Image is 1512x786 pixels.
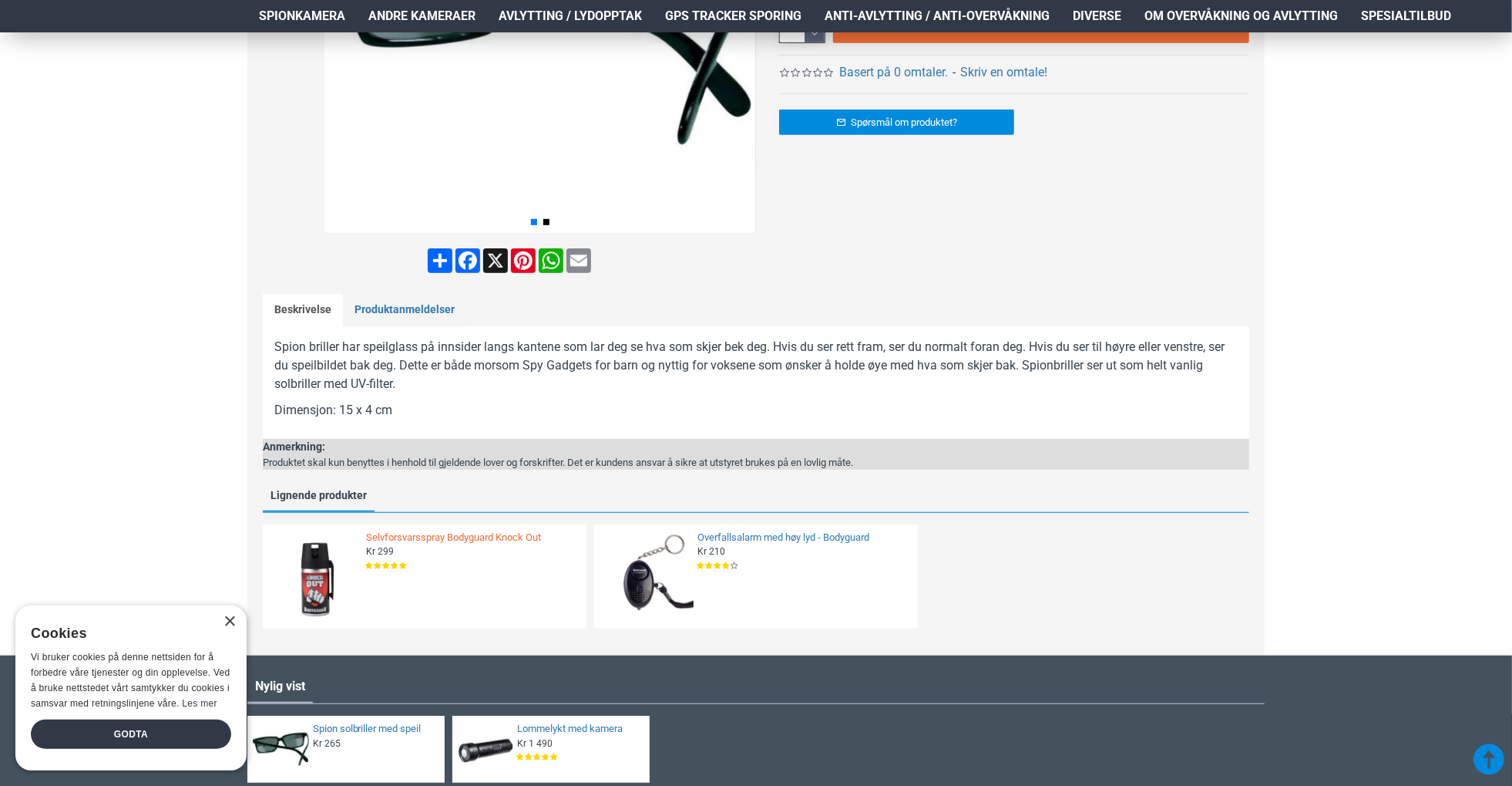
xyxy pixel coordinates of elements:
a: Beskrivelse [263,294,343,326]
a: Basert på 0 omtaler. [839,63,948,82]
a: WhatsApp [537,248,565,273]
img: Selvforsvarsspray Bodyguard Knock Out [268,530,362,624]
a: Spion solbriller med speil [313,723,435,736]
span: Anti-avlytting / Anti-overvåkning [825,7,1050,25]
div: Godta [31,720,231,749]
span: Om overvåkning og avlytting [1144,7,1338,25]
span: Diverse [1073,7,1121,25]
a: Spørsmål om produktet? [779,110,1014,135]
a: Overfallsalarm med høy lyd - Bodyguard [697,531,909,545]
span: Spesialtilbud [1361,7,1451,25]
p: Spion briller har speilglass på innsider langs kantene som lar deg se hva som skjer bek deg. Hvis... [274,338,1238,393]
span: Kr 210 [697,545,725,558]
span: Avlytting / Lydopptak [499,7,642,25]
span: Kr 1 490 [518,737,553,750]
a: Nylig vist [247,671,313,702]
div: Produktet skal kun benyttes i henhold til gjeldende lover og forskrifter. Det er kundens ansvar å... [263,455,853,471]
a: Email [565,248,593,273]
div: Anmerkning: [263,439,853,455]
a: Del [426,248,454,273]
span: Vi bruker cookies på denne nettsiden for å forbedre våre tjenester og din opplevelse. Ved å bruke... [31,652,230,708]
a: Lignende produkter [263,485,375,511]
a: X [482,248,509,273]
b: - [953,65,956,79]
a: Selvforsvarsspray Bodyguard Knock Out [366,531,577,545]
a: Produktanmeldelser [343,294,466,326]
a: Lommelykt med kamera [518,723,640,736]
img: Overfallsalarm med høy lyd - Bodyguard [600,530,694,624]
div: Cookies [31,617,221,650]
span: GPS Tracker Sporing [665,7,801,25]
img: Lommelykt med kamera [458,721,514,778]
div: Close [223,616,235,628]
a: Facebook [454,248,482,273]
span: Go to slide 1 [531,219,537,225]
span: Spionkamera [259,7,345,25]
a: Skriv en omtale! [960,63,1047,82]
span: Andre kameraer [368,7,475,25]
span: Go to slide 2 [543,219,549,225]
p: Dimensjon: 15 x 4 cm [274,401,1238,420]
span: Kr 299 [366,545,394,558]
a: Les mer, opens a new window [182,698,217,709]
span: Kr 265 [313,737,341,750]
img: Spion solbriller med speil [253,721,309,778]
a: Pinterest [509,248,537,273]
